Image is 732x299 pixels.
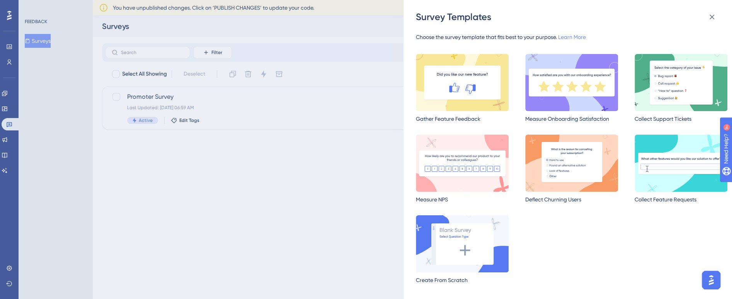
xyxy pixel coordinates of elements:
img: gatherFeedback [416,54,509,111]
img: multipleChoice [635,54,727,111]
div: Measure Onboarding Satisfaction [525,114,618,123]
div: 9+ [53,4,57,10]
img: satisfaction [525,54,618,111]
iframe: UserGuiding AI Assistant Launcher [700,269,723,292]
img: deflectChurning [525,135,618,192]
div: Collect Support Tickets [635,114,727,123]
img: createScratch [416,215,509,272]
span: Choose the survey template that fits best to your purpose. [416,34,557,40]
img: nps [416,135,509,192]
span: Need Help? [18,2,48,11]
div: Collect Feature Requests [635,195,727,204]
div: Measure NPS [416,195,509,204]
div: Create From Scratch [416,275,509,285]
img: requestFeature [635,135,727,192]
div: Gather Feature Feedback [416,114,509,123]
div: Survey Templates [416,11,721,23]
a: Learn More [558,34,586,40]
div: Deflect Churning Users [525,195,618,204]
